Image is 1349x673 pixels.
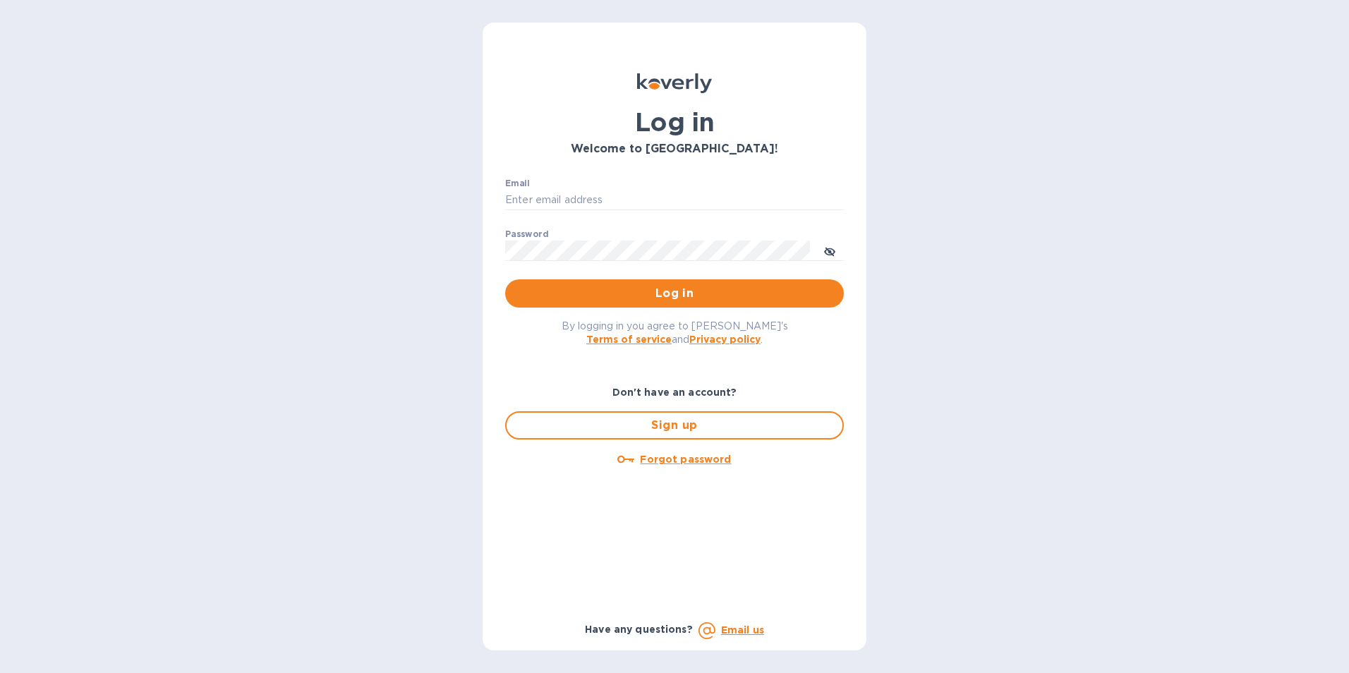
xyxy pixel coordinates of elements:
[505,179,530,188] label: Email
[505,411,844,439] button: Sign up
[505,143,844,156] h3: Welcome to [GEOGRAPHIC_DATA]!
[505,279,844,308] button: Log in
[585,624,693,635] b: Have any questions?
[586,334,672,345] a: Terms of service
[518,417,831,434] span: Sign up
[505,230,548,238] label: Password
[689,334,761,345] a: Privacy policy
[637,73,712,93] img: Koverly
[505,190,844,211] input: Enter email address
[562,320,788,345] span: By logging in you agree to [PERSON_NAME]'s and .
[505,107,844,137] h1: Log in
[721,624,764,636] a: Email us
[640,454,731,465] u: Forgot password
[516,285,833,302] span: Log in
[612,387,737,398] b: Don't have an account?
[816,236,844,265] button: toggle password visibility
